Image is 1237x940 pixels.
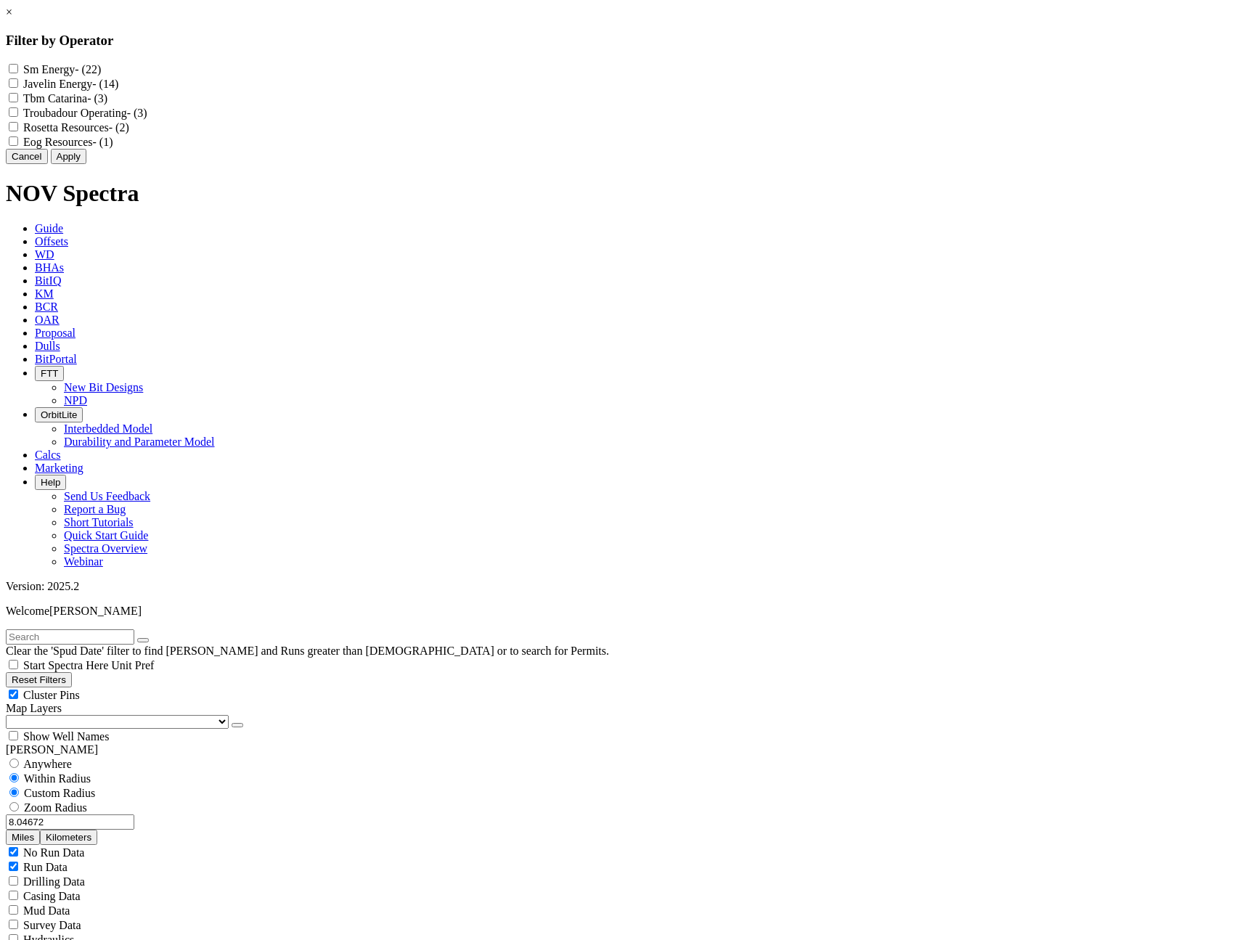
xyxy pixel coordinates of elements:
input: 0.0 [6,814,134,830]
span: [PERSON_NAME] [49,605,142,617]
span: - (14) [92,78,118,90]
span: Map Layers [6,702,62,714]
span: Mud Data [23,904,70,917]
a: New Bit Designs [64,381,143,393]
span: OAR [35,314,60,326]
a: Webinar [64,555,103,568]
label: Sm Energy [23,63,101,75]
span: WD [35,248,54,261]
button: Cancel [6,149,48,164]
span: - (3) [127,107,147,119]
span: Calcs [35,449,61,461]
p: Welcome [6,605,1231,618]
span: Help [41,477,60,488]
span: No Run Data [23,846,84,859]
span: Drilling Data [23,875,85,888]
label: Javelin Energy [23,78,118,90]
a: Durability and Parameter Model [64,436,215,448]
a: Interbedded Model [64,422,152,435]
span: KM [35,287,54,300]
span: Cluster Pins [23,689,80,701]
span: Zoom Radius [24,801,87,814]
span: Within Radius [24,772,91,785]
span: FTT [41,368,58,379]
a: Send Us Feedback [64,490,150,502]
span: - (2) [109,121,129,134]
span: BitPortal [35,353,77,365]
span: Show Well Names [23,730,109,743]
span: Custom Radius [24,787,95,799]
button: Reset Filters [6,672,72,687]
button: Miles [6,830,40,845]
button: Kilometers [40,830,97,845]
span: Offsets [35,235,68,248]
a: Spectra Overview [64,542,147,555]
div: Version: 2025.2 [6,580,1231,593]
a: Quick Start Guide [64,529,148,541]
span: Dulls [35,340,60,352]
span: Anywhere [23,758,72,770]
button: Apply [51,149,86,164]
span: - (3) [87,92,107,105]
span: Marketing [35,462,83,474]
a: Short Tutorials [64,516,134,528]
span: Run Data [23,861,68,873]
span: BHAs [35,261,64,274]
a: × [6,6,12,18]
a: NPD [64,394,87,406]
span: Proposal [35,327,75,339]
span: Survey Data [23,919,81,931]
span: Unit Pref [111,659,154,671]
span: BitIQ [35,274,61,287]
a: Report a Bug [64,503,126,515]
input: Search [6,629,134,645]
span: - (1) [93,136,113,148]
span: Start Spectra Here [23,659,108,671]
span: Casing Data [23,890,81,902]
span: - (22) [75,63,101,75]
label: Troubadour Operating [23,107,147,119]
h1: NOV Spectra [6,180,1231,207]
span: Guide [35,222,63,234]
span: Clear the 'Spud Date' filter to find [PERSON_NAME] and Runs greater than [DEMOGRAPHIC_DATA] or to... [6,645,609,657]
label: Eog Resources [23,136,113,148]
div: [PERSON_NAME] [6,743,1231,756]
label: Rosetta Resources [23,121,129,134]
h3: Filter by Operator [6,33,1231,49]
label: Tbm Catarina [23,92,107,105]
span: OrbitLite [41,409,77,420]
span: BCR [35,301,58,313]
